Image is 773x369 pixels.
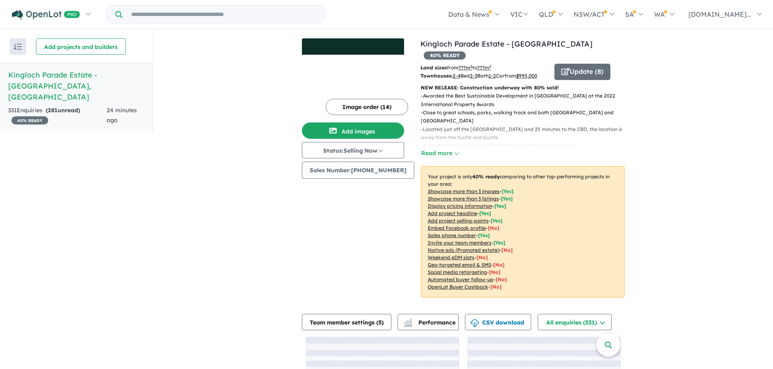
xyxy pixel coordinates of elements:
[421,84,625,92] p: NEW RELEASE: Construction underway with 80% sold!
[501,196,513,202] span: [ Yes ]
[302,162,414,179] button: Sales Number:[PHONE_NUMBER]
[421,149,459,158] button: Read more
[488,225,499,231] span: [ No ]
[493,262,505,268] span: [No]
[8,69,145,102] h5: Kingloch Parade Estate - [GEOGRAPHIC_DATA] , [GEOGRAPHIC_DATA]
[453,73,460,79] u: 2-4
[378,319,382,326] span: 5
[478,232,490,238] span: [ Yes ]
[107,107,137,124] span: 24 minutes ago
[428,218,489,224] u: Add project selling-points
[302,142,404,158] button: Status:Selling Now
[471,319,479,327] img: download icon
[428,262,491,268] u: Geo-targeted email & SMS
[494,240,505,246] span: [ Yes ]
[398,314,459,330] button: Performance
[489,73,496,79] u: 1-2
[428,247,499,253] u: Native ads (Promoted estate)
[489,269,500,275] span: [No]
[428,203,492,209] u: Display pricing information
[494,203,506,209] span: [ Yes ]
[421,109,631,125] p: - Close to great schools, parks, walking track and both [GEOGRAPHIC_DATA] and [GEOGRAPHIC_DATA]
[496,276,507,282] span: [No]
[420,72,548,80] p: Bed Bath Car from
[428,225,486,231] u: Embed Facebook profile
[421,125,631,142] p: - Located just off the [GEOGRAPHIC_DATA] and 25 minutes to the CBD, the location is away from the...
[36,38,126,55] button: Add projects and builders
[8,106,107,125] div: 331 Enquir ies
[404,319,411,324] img: line-chart.svg
[491,218,503,224] span: [ Yes ]
[326,99,408,115] button: Image order (14)
[11,116,48,124] span: 40 % READY
[458,64,472,71] u: ??? m
[502,188,514,194] span: [ Yes ]
[420,39,592,49] a: Kingloch Parade Estate - [GEOGRAPHIC_DATA]
[124,6,324,23] input: Try estate name, suburb, builder or developer
[428,284,488,290] u: OpenLot Buyer Cashback
[554,64,610,80] button: Update (8)
[516,73,537,79] u: $ 995,000
[421,166,625,298] p: Your project is only comparing to other top-performing projects in your area: - - - - - - - - - -...
[420,64,447,71] b: Land sizes
[489,64,491,69] sup: 2
[428,196,499,202] u: Showcase more than 3 listings
[404,322,412,327] img: bar-chart.svg
[465,314,531,330] button: CSV download
[470,73,477,79] u: 2-3
[476,254,488,260] span: [No]
[12,10,80,20] img: Openlot PRO Logo White
[405,319,456,326] span: Performance
[420,64,548,72] p: from
[302,314,391,330] button: Team member settings (5)
[688,10,751,18] span: [DOMAIN_NAME]...
[424,51,466,60] span: 40 % READY
[46,107,80,114] strong: ( unread)
[428,210,477,216] u: Add project headline
[470,64,472,69] sup: 2
[472,173,500,180] b: 40 % ready
[428,269,487,275] u: Social media retargeting
[14,44,22,50] img: sort.svg
[421,142,631,150] p: - 7 Star NatHERS ratings and [PERSON_NAME] Design Excellence
[302,122,404,139] button: Add images
[428,276,494,282] u: Automated buyer follow-up
[428,188,500,194] u: Showcase more than 3 images
[428,254,474,260] u: Weekend eDM slots
[538,314,612,330] button: All enquiries (331)
[48,107,58,114] span: 281
[501,247,513,253] span: [No]
[428,232,476,238] u: Sales phone number
[477,64,491,71] u: ???m
[490,284,502,290] span: [No]
[420,73,453,79] b: Townhouses:
[479,210,491,216] span: [ Yes ]
[421,92,631,109] p: - Awarded the Best Sustainable Development in [GEOGRAPHIC_DATA] at the 2022 International Propert...
[472,64,491,71] span: to
[428,240,492,246] u: Invite your team members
